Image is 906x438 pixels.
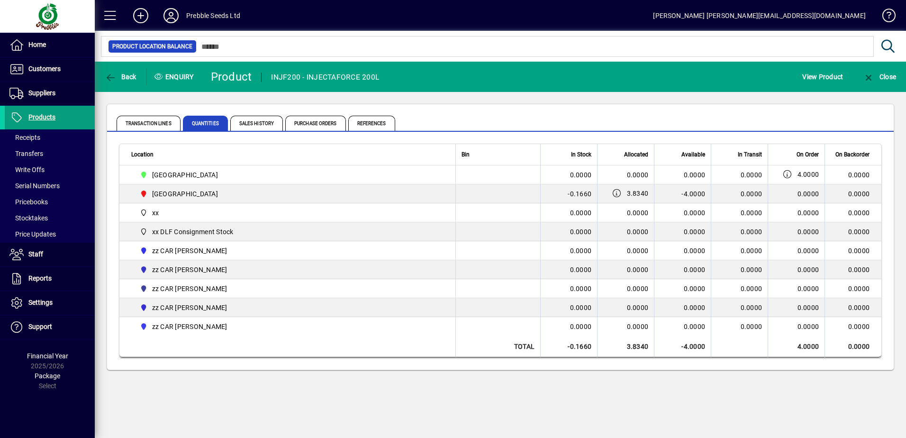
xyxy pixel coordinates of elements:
div: INJF200 - INJECTAFORCE 200L [271,70,379,85]
span: In Transit [738,149,762,160]
span: 0.0000 [797,189,819,199]
span: zz CAR [PERSON_NAME] [152,322,227,331]
span: zz CAR CARL [136,245,445,256]
button: Close [861,68,898,85]
span: 0.0000 [627,228,649,236]
span: Settings [28,299,53,306]
span: Back [105,73,136,81]
td: 0.0000 [824,298,881,317]
span: Quantities [183,116,228,131]
span: xx [136,207,445,219]
span: xx [152,208,159,218]
span: PALMERSTON NORTH [136,188,445,200]
span: 0.0000 [741,171,762,179]
span: Location [131,149,154,160]
span: Price Updates [9,230,56,238]
span: zz CAR [PERSON_NAME] [152,303,227,312]
span: Customers [28,65,61,73]
a: Stocktakes [5,210,95,226]
span: 0.0000 [741,323,762,330]
span: Close [863,73,896,81]
span: View Product [802,69,843,84]
a: Knowledge Base [875,2,894,33]
td: 4.0000 [768,336,824,357]
span: 0.0000 [627,209,649,217]
td: 0.0000 [654,222,711,241]
span: Home [28,41,46,48]
span: Support [28,323,52,330]
span: 0.0000 [741,190,762,198]
button: Add [126,7,156,24]
span: 0.0000 [797,265,819,274]
app-page-header-button: Close enquiry [853,68,906,85]
span: 0.0000 [627,323,649,330]
button: View Product [800,68,845,85]
a: Settings [5,291,95,315]
span: 0.0000 [797,246,819,255]
td: 0.0000 [824,241,881,260]
a: Customers [5,57,95,81]
td: 0.0000 [540,241,597,260]
span: Receipts [9,134,40,141]
span: 0.0000 [797,322,819,331]
span: 0.0000 [797,227,819,237]
td: 0.0000 [824,279,881,298]
td: 0.0000 [654,260,711,279]
span: 0.0000 [741,228,762,236]
span: CHRISTCHURCH [136,169,445,181]
td: 0.0000 [654,317,711,336]
span: 0.0000 [741,266,762,274]
span: [GEOGRAPHIC_DATA] [152,189,218,199]
span: Allocated [624,149,648,160]
span: Package [35,372,60,380]
td: -0.1660 [540,184,597,203]
a: Home [5,33,95,57]
span: Financial Year [27,352,68,360]
a: Pricebooks [5,194,95,210]
div: Prebble Seeds Ltd [186,8,240,23]
span: Product Location Balance [112,42,192,51]
span: 0.0000 [627,171,649,179]
span: 0.0000 [627,266,649,274]
div: Product [211,69,252,84]
a: Serial Numbers [5,178,95,194]
span: Sales History [230,116,283,131]
span: [GEOGRAPHIC_DATA] [152,170,218,180]
a: Price Updates [5,226,95,242]
a: Support [5,315,95,339]
a: Transfers [5,146,95,162]
span: 0.0000 [627,304,649,311]
span: xx DLF Consignment Stock [136,226,445,237]
span: 0.0000 [741,304,762,311]
td: 0.0000 [540,279,597,298]
span: 0.0000 [741,247,762,255]
span: 0.0000 [797,303,819,312]
span: 0.0000 [797,208,819,218]
span: Transaction Lines [117,116,181,131]
a: Suppliers [5,82,95,105]
td: 0.0000 [654,279,711,298]
td: 0.0000 [824,317,881,336]
span: Pricebooks [9,198,48,206]
td: Total [455,336,540,357]
app-page-header-button: Back [95,68,147,85]
span: zz CAR MATT [136,302,445,313]
div: [PERSON_NAME] [PERSON_NAME][EMAIL_ADDRESS][DOMAIN_NAME] [653,8,866,23]
span: 3.8340 [627,189,649,198]
span: zz CAR CRAIG B [136,264,445,275]
td: -4.0000 [654,184,711,203]
button: Back [102,68,139,85]
span: Stocktakes [9,214,48,222]
span: Write Offs [9,166,45,173]
span: 4.0000 [797,170,819,179]
span: zz CAR [PERSON_NAME] [152,246,227,255]
div: Enquiry [147,69,204,84]
span: Reports [28,274,52,282]
span: Purchase Orders [285,116,346,131]
span: 0.0000 [627,285,649,292]
td: 0.0000 [654,241,711,260]
td: 0.0000 [540,165,597,184]
span: Staff [28,250,43,258]
span: Available [681,149,705,160]
a: Receipts [5,129,95,146]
